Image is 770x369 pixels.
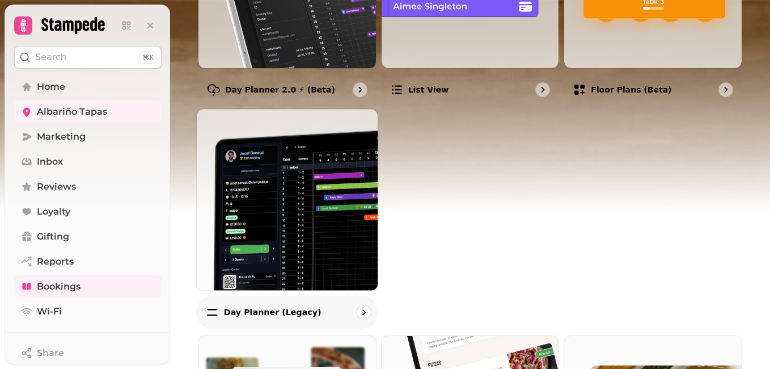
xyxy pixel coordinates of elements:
[37,205,70,219] span: Loyalty
[37,105,107,119] span: Albariño Tapas
[358,306,369,317] svg: go to
[408,84,449,95] p: List view
[196,108,378,329] a: Day planner (legacy)Day planner (legacy)
[591,84,671,95] p: Floor Plans (beta)
[14,76,162,98] a: Home
[188,100,387,299] img: Day planner (legacy)
[37,180,76,194] span: Reviews
[37,280,81,293] span: Bookings
[14,225,162,248] a: Gifting
[37,130,86,144] span: Marketing
[37,305,62,318] span: Wi-Fi
[720,84,731,95] svg: go to
[37,80,65,94] span: Home
[225,84,335,95] p: Day Planner 2.0 ⚡ (Beta)
[14,200,162,223] a: Loyalty
[14,100,162,123] a: Albariño Tapas
[37,230,69,244] span: Gifting
[14,175,162,198] a: Reviews
[35,51,66,64] p: Search
[354,84,366,95] svg: go to
[14,275,162,298] a: Bookings
[14,250,162,273] a: Reports
[224,306,321,317] p: Day planner (legacy)
[14,125,162,148] a: Marketing
[14,342,162,364] button: Share
[537,84,548,95] svg: go to
[14,300,162,323] a: Wi-Fi
[37,155,63,169] span: Inbox
[139,51,156,64] div: ⌘K
[37,346,64,360] span: Share
[37,255,74,269] span: Reports
[14,46,162,69] button: Search⌘K
[14,150,162,173] a: Inbox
